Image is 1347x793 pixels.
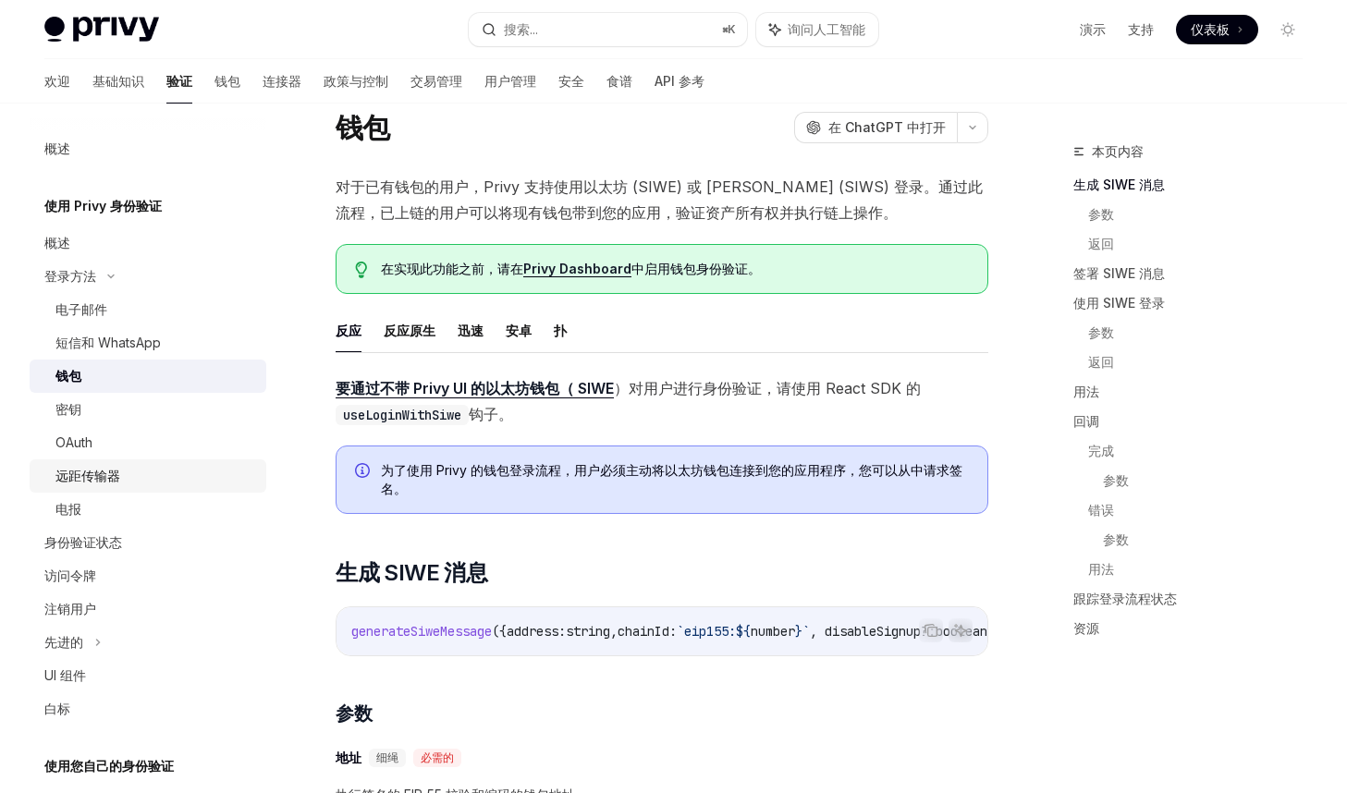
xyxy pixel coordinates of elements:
[55,335,161,350] font: 短信和 WhatsApp
[1092,143,1144,159] font: 本页内容
[55,501,81,517] font: 电报
[214,59,240,104] a: 钱包
[1073,259,1317,288] a: 签署 SIWE 消息
[1073,288,1317,318] a: 使用 SIWE 登录
[1128,20,1154,39] a: 支持
[44,73,70,89] font: 欢迎
[44,198,162,213] font: 使用 Privy 身份验证
[1103,466,1317,495] a: 参数
[1088,561,1114,577] font: 用法
[30,360,266,393] a: 钱包
[44,59,70,104] a: 欢迎
[484,73,536,89] font: 用户管理
[166,73,192,89] font: 验证
[30,293,266,326] a: 电子邮件
[558,73,584,89] font: 安全
[788,21,865,37] font: 询问人工智能
[384,309,435,352] button: 反应原生
[336,702,372,725] font: 参数
[1128,21,1154,37] font: 支持
[736,623,751,640] span: ${
[336,177,983,222] font: 对于已有钱包的用户，Privy 支持使用以太坊 (SIWE) 或 [PERSON_NAME] (SIWS) 登录。通过此流程，已上链的用户可以将现有钱包带到您的应用，验证资产所有权并执行链上操作。
[55,301,107,317] font: 电子邮件
[506,323,532,338] font: 安卓
[919,618,943,642] button: 复制代码块中的内容
[336,750,361,766] font: 地址
[1073,407,1317,436] a: 回调
[30,592,266,626] a: 注销用户
[44,758,174,774] font: 使用您自己的身份验证
[802,623,810,640] span: `
[381,462,678,478] font: 为了使用 Privy 的钱包登录流程，用户必须主动将以
[1088,502,1114,518] font: 错误
[1191,21,1230,37] font: 仪表板
[55,368,81,384] font: 钱包
[92,73,144,89] font: 基础知识
[1176,15,1258,44] a: 仪表板
[30,393,266,426] a: 密钥
[722,22,728,36] font: ⌘
[336,111,390,144] font: 钱包
[410,59,462,104] a: 交易管理
[1073,295,1165,311] font: 使用 SIWE 登录
[1088,318,1317,348] a: 参数
[1088,324,1114,340] font: 参数
[1088,200,1317,229] a: 参数
[44,17,159,43] img: 灯光标志
[1073,265,1165,281] font: 签署 SIWE 消息
[1088,443,1114,458] font: 完成
[566,623,610,640] span: string
[506,309,532,352] button: 安卓
[355,262,368,278] svg: 提示
[166,59,192,104] a: 验证
[523,261,631,276] font: Privy Dashboard
[30,559,266,592] a: 访问令牌
[44,634,83,650] font: 先进的
[507,623,566,640] span: address:
[44,235,70,250] font: 概述
[30,426,266,459] a: OAuth
[55,468,120,483] font: 远距传输器
[1088,495,1317,525] a: 错误
[30,526,266,559] a: 身份验证状态
[1273,15,1303,44] button: 切换暗模式
[606,73,632,89] font: 食谱
[44,601,96,616] font: 注销用户
[1103,472,1129,488] font: 参数
[469,405,513,423] font: 钩子。
[655,59,704,104] a: API 参考
[44,140,70,156] font: 概述
[30,659,266,692] a: UI 组件
[756,13,878,46] button: 询问人工智能
[484,59,536,104] a: 用户管理
[44,667,86,683] font: UI 组件
[410,73,462,89] font: 交易管理
[614,379,762,397] font: ）对用户进行身份验证
[55,401,81,417] font: 密钥
[1080,20,1106,39] a: 演示
[421,750,454,765] font: 必需的
[263,73,301,89] font: 连接器
[1088,348,1317,377] a: 返回
[1073,177,1165,192] font: 生成 SIWE 消息
[30,326,266,360] a: 短信和 WhatsApp
[1073,591,1177,606] font: 跟踪登录流程状态
[355,463,373,482] svg: 信息
[794,112,957,143] button: 在 ChatGPT 中打开
[618,623,677,640] span: chainId:
[1103,525,1317,555] a: 参数
[458,323,484,338] font: 迅速
[1103,531,1129,547] font: 参数
[1073,620,1099,636] font: 资源
[214,73,240,89] font: 钱包
[336,323,361,338] font: 反应
[606,59,632,104] a: 食谱
[631,261,761,276] font: 中启用钱包身份验证。
[1088,236,1114,251] font: 返回
[376,750,398,765] font: 细绳
[795,623,802,640] span: }
[1073,170,1317,200] a: 生成 SIWE 消息
[1088,229,1317,259] a: 返回
[30,692,266,726] a: 白标
[1080,21,1106,37] font: 演示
